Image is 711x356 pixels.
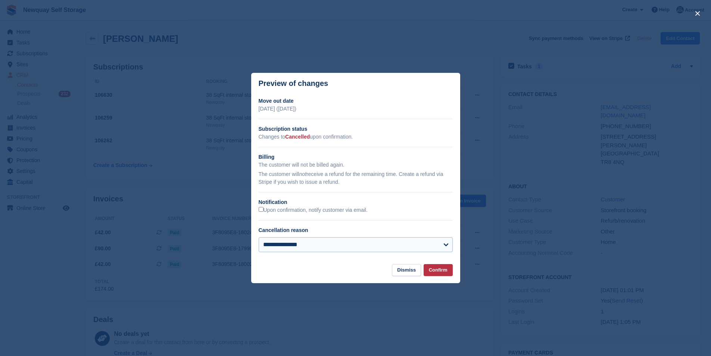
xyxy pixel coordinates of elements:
[259,97,453,105] h2: Move out date
[259,198,453,206] h2: Notification
[259,153,453,161] h2: Billing
[259,207,368,214] label: Upon confirmation, notify customer via email.
[259,161,453,169] p: The customer will not be billed again.
[259,105,453,113] p: [DATE] ([DATE])
[424,264,453,276] button: Confirm
[259,170,453,186] p: The customer will receive a refund for the remaining time. Create a refund via Stripe if you wish...
[259,125,453,133] h2: Subscription status
[285,134,310,140] span: Cancelled
[692,7,704,19] button: close
[299,171,306,177] em: not
[259,207,263,212] input: Upon confirmation, notify customer via email.
[259,227,308,233] label: Cancellation reason
[259,79,328,88] p: Preview of changes
[259,133,453,141] p: Changes to upon confirmation.
[392,264,421,276] button: Dismiss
